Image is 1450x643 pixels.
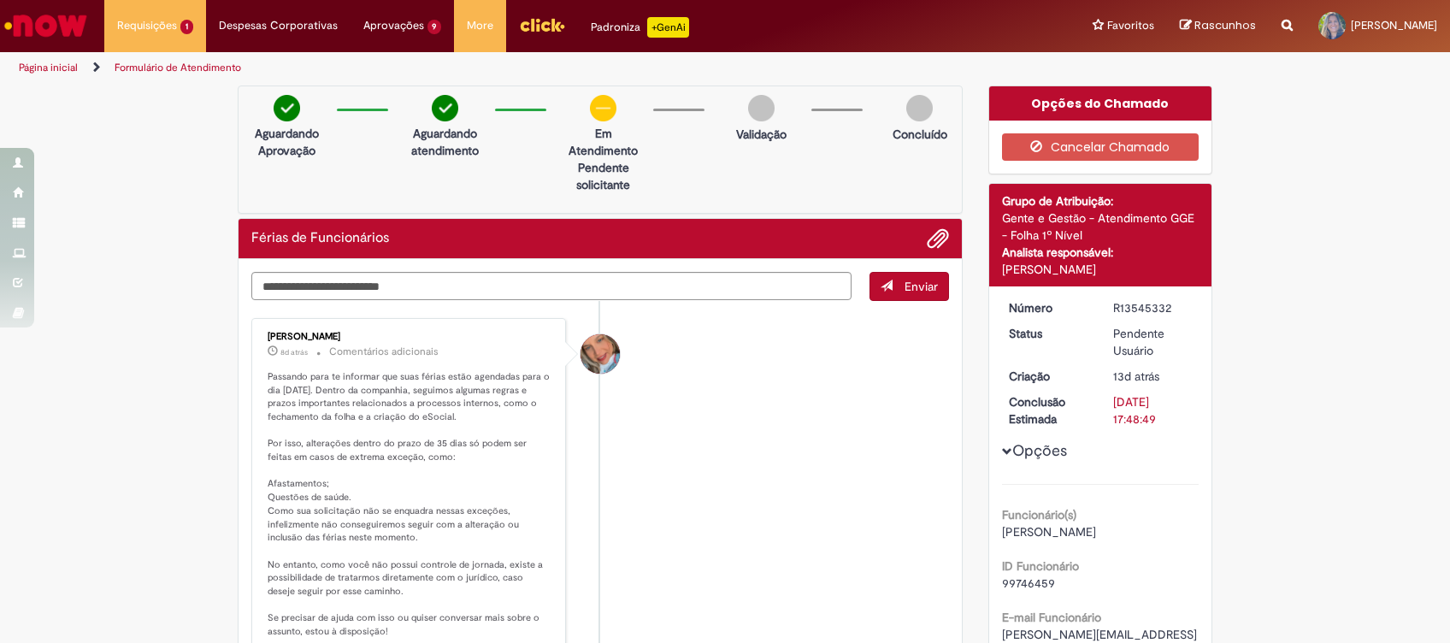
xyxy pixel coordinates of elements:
p: Validação [736,126,787,143]
div: [DATE] 17:48:49 [1113,393,1193,428]
textarea: Digite sua mensagem aqui... [251,272,852,301]
div: [PERSON_NAME] [1002,261,1199,278]
button: Cancelar Chamado [1002,133,1199,161]
span: More [467,17,493,34]
span: Requisições [117,17,177,34]
span: Despesas Corporativas [219,17,338,34]
dt: Criação [996,368,1101,385]
div: Analista responsável: [1002,244,1199,261]
span: Rascunhos [1194,17,1256,33]
a: Formulário de Atendimento [115,61,241,74]
span: 8d atrás [280,347,308,357]
img: img-circle-grey.png [906,95,933,121]
dt: Número [996,299,1101,316]
time: 23/09/2025 08:17:00 [280,347,308,357]
div: R13545332 [1113,299,1193,316]
p: Concluído [893,126,947,143]
ul: Trilhas de página [13,52,954,84]
b: E-mail Funcionário [1002,610,1101,625]
p: +GenAi [647,17,689,38]
button: Enviar [869,272,949,301]
div: Jacqueline Andrade Galani [581,334,620,374]
span: 99746459 [1002,575,1055,591]
time: 17/09/2025 20:02:11 [1113,369,1159,384]
img: ServiceNow [2,9,90,43]
div: 17/09/2025 20:02:11 [1113,368,1193,385]
a: Página inicial [19,61,78,74]
span: 1 [180,20,193,34]
img: check-circle-green.png [274,95,300,121]
b: Funcionário(s) [1002,507,1076,522]
p: Passando para te informar que suas férias estão agendadas para o dia [DATE]. Dentro da companhia,... [268,370,552,639]
span: Favoritos [1107,17,1154,34]
dt: Status [996,325,1101,342]
img: check-circle-green.png [432,95,458,121]
p: Aguardando Aprovação [245,125,328,159]
p: Em Atendimento [562,125,645,159]
div: Opções do Chamado [989,86,1212,121]
img: circle-minus.png [590,95,616,121]
small: Comentários adicionais [329,345,439,359]
img: img-circle-grey.png [748,95,775,121]
button: Adicionar anexos [927,227,949,250]
b: ID Funcionário [1002,558,1079,574]
a: Rascunhos [1180,18,1256,34]
div: Gente e Gestão - Atendimento GGE - Folha 1º Nível [1002,209,1199,244]
span: Aprovações [363,17,424,34]
p: Pendente solicitante [562,159,645,193]
span: 13d atrás [1113,369,1159,384]
div: Grupo de Atribuição: [1002,192,1199,209]
div: Pendente Usuário [1113,325,1193,359]
img: click_logo_yellow_360x200.png [519,12,565,38]
span: Enviar [905,279,938,294]
p: Aguardando atendimento [404,125,486,159]
h2: Férias de Funcionários Histórico de tíquete [251,231,389,246]
dt: Conclusão Estimada [996,393,1101,428]
div: [PERSON_NAME] [268,332,552,342]
span: 9 [427,20,442,34]
span: [PERSON_NAME] [1351,18,1437,32]
div: Padroniza [591,17,689,38]
span: [PERSON_NAME] [1002,524,1096,540]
